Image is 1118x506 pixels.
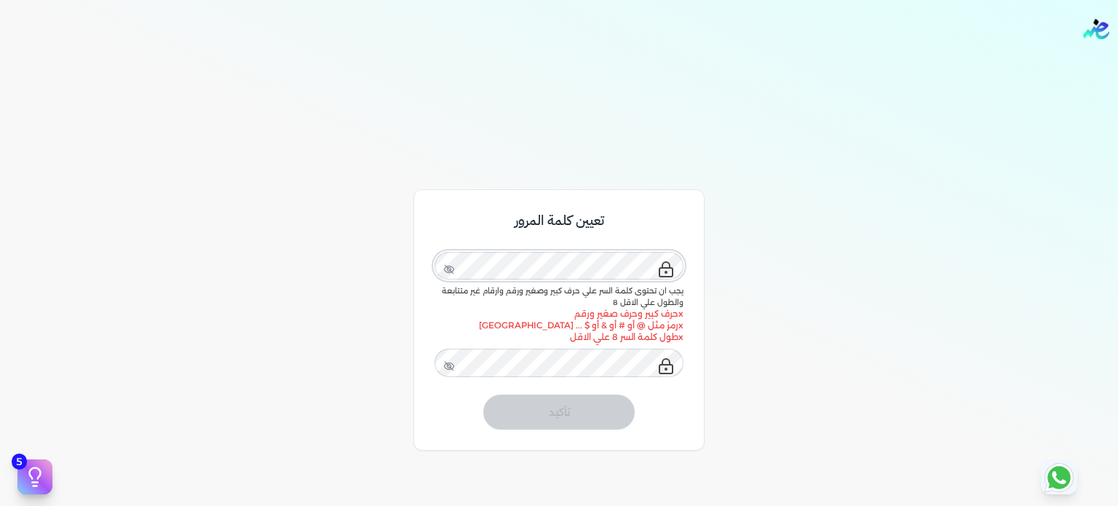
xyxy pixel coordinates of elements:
[678,308,683,319] span: x
[435,331,683,343] p: طول كلمة السر 8 علي الاقل
[678,320,683,331] span: x
[435,285,683,308] div: يجب ان تحتوى كلمة السر علي حرف كبير وصغير ورقم وارقام غير متتابعة والطول علي الاقل 8
[1083,19,1109,39] img: logo
[435,320,683,331] p: رمز مثل @ أو # أو & أو $ ... [GEOGRAPHIC_DATA]
[435,308,683,320] p: حرف كبير وحرف صغير ورقم
[678,331,683,342] span: x
[12,454,27,470] span: 5
[17,459,52,494] button: 5
[435,210,683,232] h1: تعيين كلمة المرور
